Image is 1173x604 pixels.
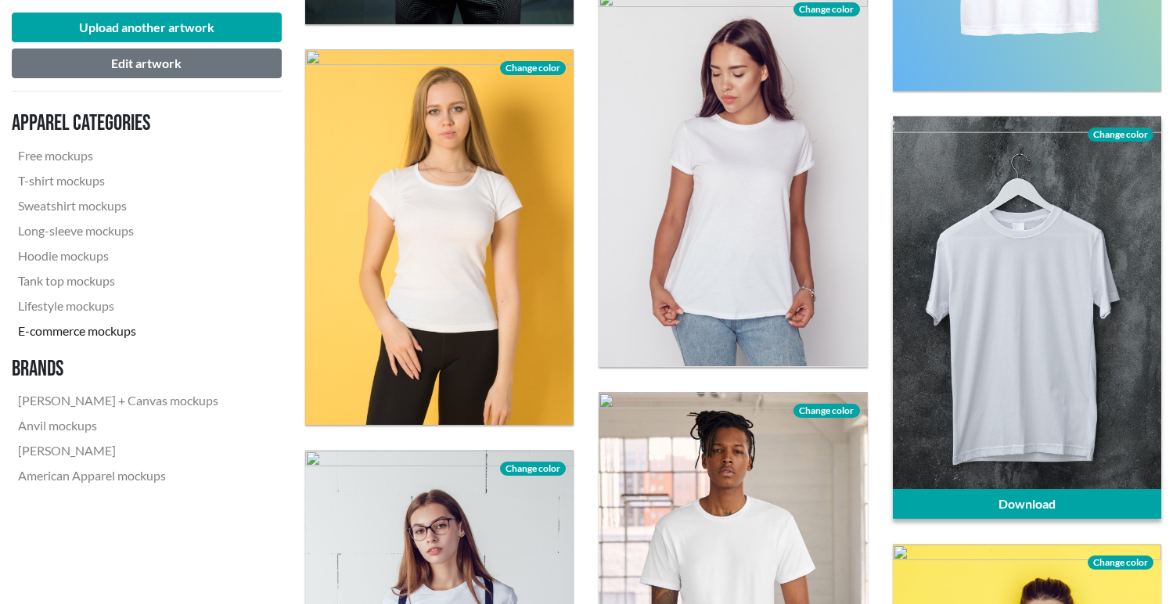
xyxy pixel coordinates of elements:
[12,268,225,293] a: Tank top mockups
[12,143,225,168] a: Free mockups
[12,388,225,413] a: [PERSON_NAME] + Canvas mockups
[12,13,282,42] button: Upload another artwork
[12,243,225,268] a: Hoodie mockups
[500,462,566,476] span: Change color
[12,438,225,463] a: [PERSON_NAME]
[12,356,225,383] h3: Brands
[12,218,225,243] a: Long-sleeve mockups
[893,489,1161,519] a: Download
[12,293,225,318] a: Lifestyle mockups
[1088,555,1153,570] span: Change color
[12,168,225,193] a: T-shirt mockups
[12,49,282,78] button: Edit artwork
[1088,128,1153,142] span: Change color
[793,404,859,418] span: Change color
[793,2,859,16] span: Change color
[12,463,225,488] a: American Apparel mockups
[500,61,566,75] span: Change color
[12,318,225,343] a: E-commerce mockups
[12,193,225,218] a: Sweatshirt mockups
[12,413,225,438] a: Anvil mockups
[12,110,225,137] h3: Apparel categories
